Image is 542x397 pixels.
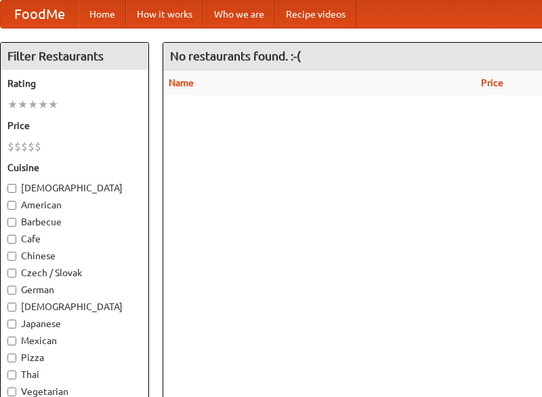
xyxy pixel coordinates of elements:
input: German [7,286,16,295]
li: $ [28,139,35,154]
label: [DEMOGRAPHIC_DATA] [7,300,142,314]
li: ★ [18,97,28,112]
input: Mexican [7,337,16,345]
li: $ [7,139,14,154]
h5: Price [7,119,142,132]
a: How it works [126,1,203,28]
a: Who we are [203,1,275,28]
li: $ [14,139,21,154]
label: Chinese [7,249,142,263]
label: Thai [7,368,142,381]
li: ★ [7,97,18,112]
a: Name [169,77,194,88]
input: Barbecue [7,218,16,227]
h5: Cuisine [7,161,142,174]
input: Chinese [7,252,16,261]
a: Home [79,1,126,28]
input: Vegetarian [7,387,16,396]
label: Pizza [7,351,142,364]
a: FoodMe [1,1,79,28]
input: Pizza [7,354,16,362]
label: Czech / Slovak [7,266,142,280]
h5: Rating [7,77,142,90]
input: American [7,201,16,210]
label: Barbecue [7,215,142,229]
label: American [7,198,142,212]
input: Czech / Slovak [7,269,16,278]
a: Recipe videos [275,1,356,28]
label: Japanese [7,317,142,330]
input: Cafe [7,235,16,244]
label: Mexican [7,334,142,347]
li: ★ [48,97,58,112]
li: $ [35,139,41,154]
input: Japanese [7,320,16,328]
label: Cafe [7,232,142,246]
input: [DEMOGRAPHIC_DATA] [7,303,16,311]
li: ★ [28,97,38,112]
ng-pluralize: No restaurants found. :-( [170,50,301,62]
label: [DEMOGRAPHIC_DATA] [7,181,142,195]
input: Thai [7,371,16,379]
h4: Filter Restaurants [1,43,148,70]
a: Price [481,77,503,88]
label: German [7,283,142,297]
li: ★ [38,97,48,112]
li: $ [21,139,28,154]
input: [DEMOGRAPHIC_DATA] [7,184,16,193]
